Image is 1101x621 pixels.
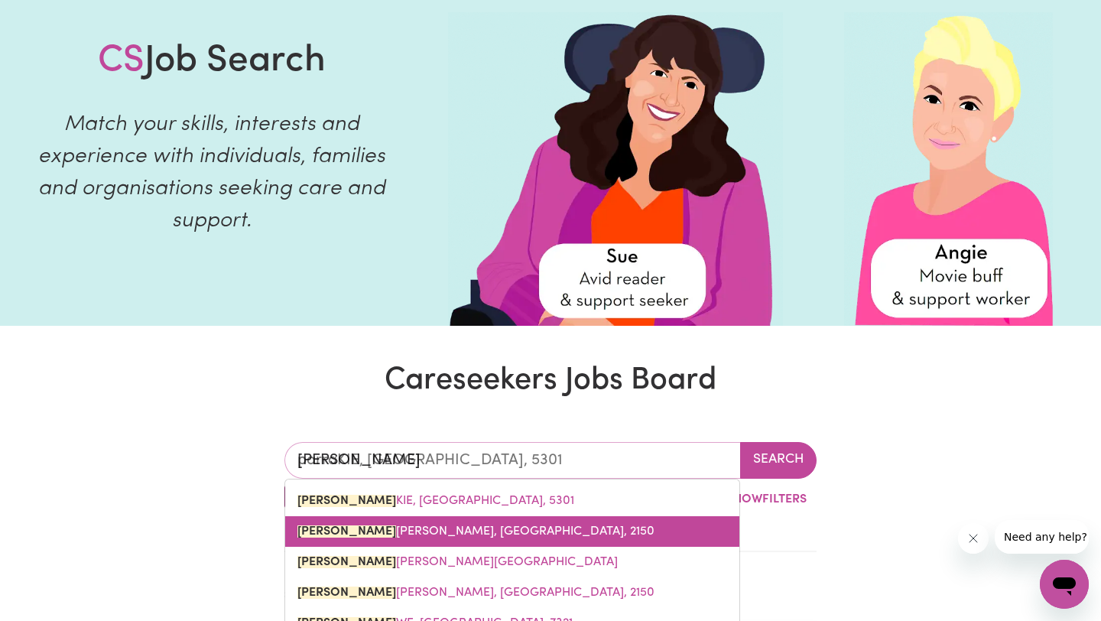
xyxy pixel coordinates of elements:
[698,485,817,514] button: ShowFilters
[297,587,396,599] mark: [PERSON_NAME]
[284,442,741,479] input: Enter a suburb or postcode
[297,587,654,599] span: [PERSON_NAME], [GEOGRAPHIC_DATA], 2150
[740,442,817,479] button: Search
[995,520,1089,554] iframe: Message from company
[297,495,396,507] mark: [PERSON_NAME]
[297,495,574,507] span: KIE, [GEOGRAPHIC_DATA], 5301
[18,109,405,237] p: Match your skills, interests and experience with individuals, families and organisations seeking ...
[297,525,654,538] span: [PERSON_NAME], [GEOGRAPHIC_DATA], 2150
[285,486,739,516] a: PARRAKIE, South Australia, 5301
[285,577,739,608] a: PARRAMATTA WESTFIELD, New South Wales, 2150
[98,43,145,80] span: CS
[297,556,396,568] mark: [PERSON_NAME]
[1040,560,1089,609] iframe: Button to launch messaging window
[958,523,989,554] iframe: Close message
[297,556,618,568] span: [PERSON_NAME][GEOGRAPHIC_DATA]
[297,525,396,538] mark: [PERSON_NAME]
[98,40,326,84] h1: Job Search
[726,493,762,506] span: Show
[285,516,739,547] a: PARRAMATTA, New South Wales, 2150
[285,547,739,577] a: PARRAMATTA PARK, Queensland, 4870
